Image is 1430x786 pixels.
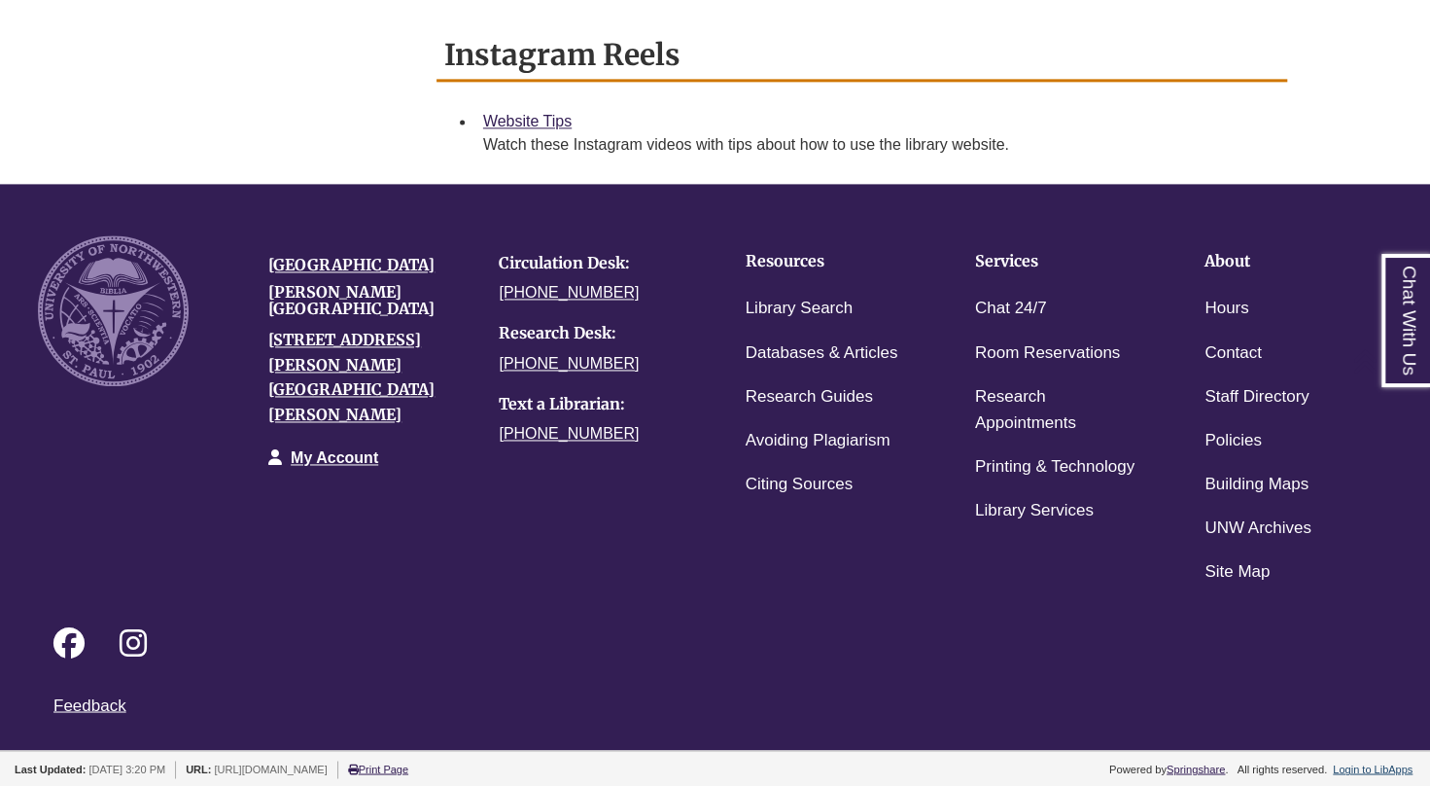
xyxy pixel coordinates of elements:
[745,383,872,411] a: Research Guides
[268,255,435,274] a: [GEOGRAPHIC_DATA]
[499,355,639,372] a: [PHONE_NUMBER]
[348,763,408,774] a: Print Page
[975,339,1120,368] a: Room Reservations
[975,453,1134,482] a: Printing & Technology
[1204,515,1311,543] a: UNW Archives
[499,255,700,272] h4: Circulation Desk:
[268,330,435,424] a: [STREET_ADDRESS][PERSON_NAME][GEOGRAPHIC_DATA][PERSON_NAME]
[975,253,1144,270] h4: Services
[15,763,86,774] span: Last Updated:
[745,295,853,323] a: Library Search
[483,133,1272,157] div: Watch these Instagram videos with tips about how to use the library website.
[1204,558,1270,587] a: Site Map
[1204,339,1262,368] a: Contact
[215,763,328,774] span: [URL][DOMAIN_NAME]
[38,235,189,386] img: UNW seal
[745,427,889,455] a: Avoiding Plagiarism
[499,325,700,342] h4: Research Desk:
[348,764,359,774] i: Print Page
[975,383,1144,438] a: Research Appointments
[436,30,1287,82] h2: Instagram Reels
[1204,253,1374,270] h4: About
[88,763,165,774] span: [DATE] 3:20 PM
[53,626,85,658] i: Follow on Facebook
[1204,427,1262,455] a: Policies
[483,113,572,129] a: Website Tips
[499,396,700,413] h4: Text a Librarian:
[1234,763,1330,774] div: All rights reserved.
[186,763,211,774] span: URL:
[291,449,378,466] a: My Account
[53,696,126,714] a: Feedback
[975,497,1094,525] a: Library Services
[975,295,1047,323] a: Chat 24/7
[120,626,147,658] i: Follow on Instagram
[268,284,470,318] h4: [PERSON_NAME][GEOGRAPHIC_DATA]
[499,284,639,301] a: [PHONE_NUMBER]
[745,339,897,368] a: Databases & Articles
[1167,763,1225,774] a: Springshare
[1333,763,1413,774] a: Login to LibApps
[745,253,914,270] h4: Resources
[1204,295,1248,323] a: Hours
[1204,383,1308,411] a: Staff Directory
[499,425,639,442] a: [PHONE_NUMBER]
[1106,763,1232,774] div: Powered by .
[745,471,853,499] a: Citing Sources
[1204,471,1308,499] a: Building Maps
